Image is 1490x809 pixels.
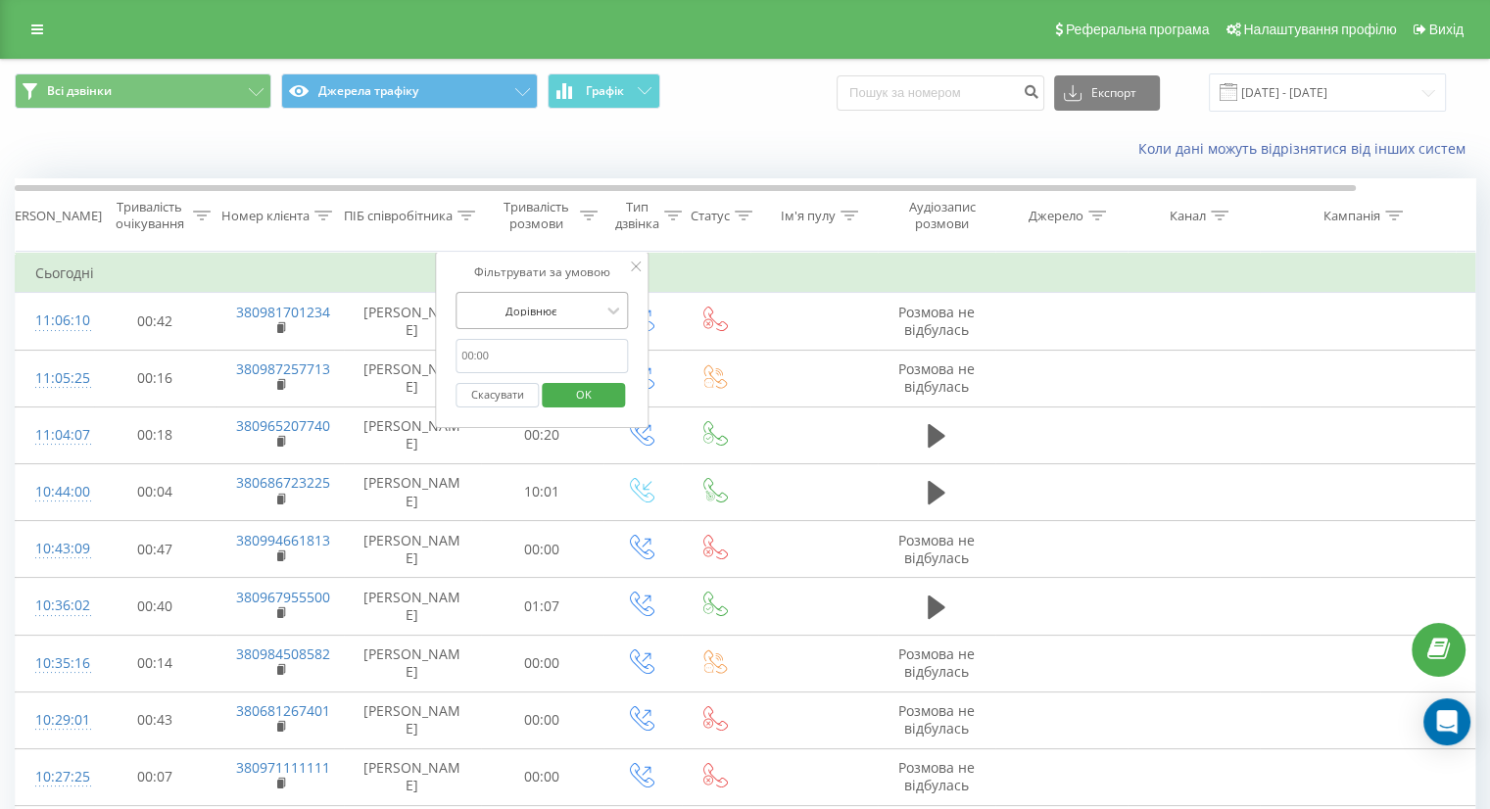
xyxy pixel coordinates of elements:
div: 11:06:10 [35,302,74,340]
div: Канал [1170,208,1206,224]
a: 380984508582 [236,644,330,663]
td: 00:14 [94,635,216,691]
div: 11:05:25 [35,359,74,398]
td: 10:01 [481,463,603,520]
td: 00:07 [94,748,216,805]
span: Вихід [1429,22,1464,37]
td: [PERSON_NAME] [344,350,481,406]
td: 00:40 [94,578,216,635]
div: [PERSON_NAME] [3,208,102,224]
button: Всі дзвінки [15,73,271,109]
div: 11:04:07 [35,416,74,454]
div: 10:43:09 [35,530,74,568]
span: Розмова не відбулась [898,531,975,567]
span: Графік [586,84,624,98]
td: [PERSON_NAME] [344,691,481,748]
td: 00:00 [481,521,603,578]
td: 00:20 [481,406,603,463]
div: Статус [691,208,730,224]
a: 380965207740 [236,416,330,435]
td: 00:00 [481,635,603,691]
button: Скасувати [456,383,539,407]
button: Графік [548,73,660,109]
div: Фільтрувати за умовою [456,262,628,282]
div: 10:35:16 [35,644,74,683]
span: Розмова не відбулась [898,644,975,681]
input: Пошук за номером [837,75,1044,111]
a: Коли дані можуть відрізнятися вiд інших систем [1138,139,1475,158]
span: Реферальна програма [1066,22,1210,37]
span: Розмова не відбулась [898,303,975,339]
a: 380987257713 [236,359,330,378]
button: OK [542,383,625,407]
td: [PERSON_NAME] [344,521,481,578]
input: 00:00 [456,339,628,373]
td: 00:47 [94,521,216,578]
span: OK [556,379,611,409]
div: Ім'я пулу [781,208,836,224]
td: 00:00 [481,691,603,748]
td: 00:42 [94,293,216,350]
a: 380681267401 [236,701,330,720]
a: 380686723225 [236,473,330,492]
div: Кампанія [1323,208,1380,224]
div: Аудіозапис розмови [894,199,989,232]
a: 380994661813 [236,531,330,549]
span: Розмова не відбулась [898,701,975,738]
a: 380967955500 [236,588,330,606]
div: Open Intercom Messenger [1423,698,1470,745]
span: Налаштування профілю [1243,22,1396,37]
span: Розмова не відбулась [898,758,975,794]
td: 00:04 [94,463,216,520]
td: [PERSON_NAME] [344,578,481,635]
div: Тип дзвінка [615,199,659,232]
td: 01:07 [481,578,603,635]
button: Джерела трафіку [281,73,538,109]
td: [PERSON_NAME] [344,293,481,350]
div: 10:36:02 [35,587,74,625]
div: 10:44:00 [35,473,74,511]
td: 00:16 [94,350,216,406]
a: 380971111111 [236,758,330,777]
td: [PERSON_NAME] [344,635,481,691]
div: Тривалість розмови [498,199,575,232]
div: Тривалість очікування [111,199,188,232]
td: 00:43 [94,691,216,748]
td: [PERSON_NAME] [344,463,481,520]
td: 00:18 [94,406,216,463]
td: [PERSON_NAME] [344,406,481,463]
div: 10:27:25 [35,758,74,796]
div: Номер клієнта [221,208,310,224]
div: ПІБ співробітника [344,208,453,224]
span: Розмова не відбулась [898,359,975,396]
div: 10:29:01 [35,701,74,739]
button: Експорт [1054,75,1160,111]
td: [PERSON_NAME] [344,748,481,805]
td: 00:00 [481,748,603,805]
a: 380981701234 [236,303,330,321]
span: Всі дзвінки [47,83,112,99]
div: Джерело [1029,208,1083,224]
